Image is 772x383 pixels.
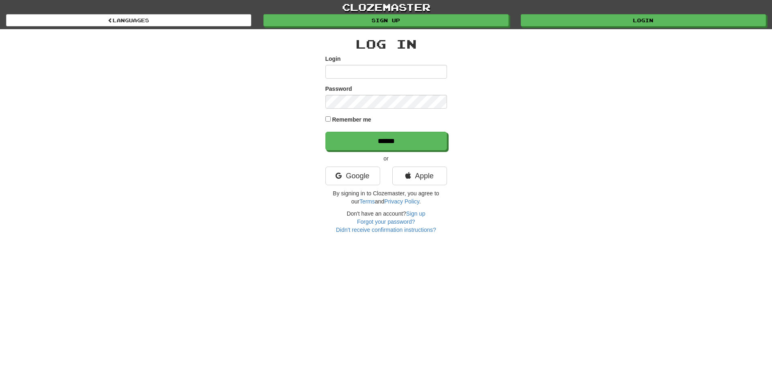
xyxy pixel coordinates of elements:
a: Sign up [263,14,509,26]
a: Sign up [406,210,425,217]
a: Login [521,14,766,26]
label: Login [325,55,341,63]
a: Terms [359,198,375,205]
p: By signing in to Clozemaster, you agree to our and . [325,189,447,205]
a: Didn't receive confirmation instructions? [336,227,436,233]
h2: Log In [325,37,447,51]
label: Remember me [332,116,371,124]
a: Google [325,167,380,185]
label: Password [325,85,352,93]
a: Privacy Policy [384,198,419,205]
p: or [325,154,447,163]
a: Apple [392,167,447,185]
div: Don't have an account? [325,210,447,234]
a: Languages [6,14,251,26]
a: Forgot your password? [357,218,415,225]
